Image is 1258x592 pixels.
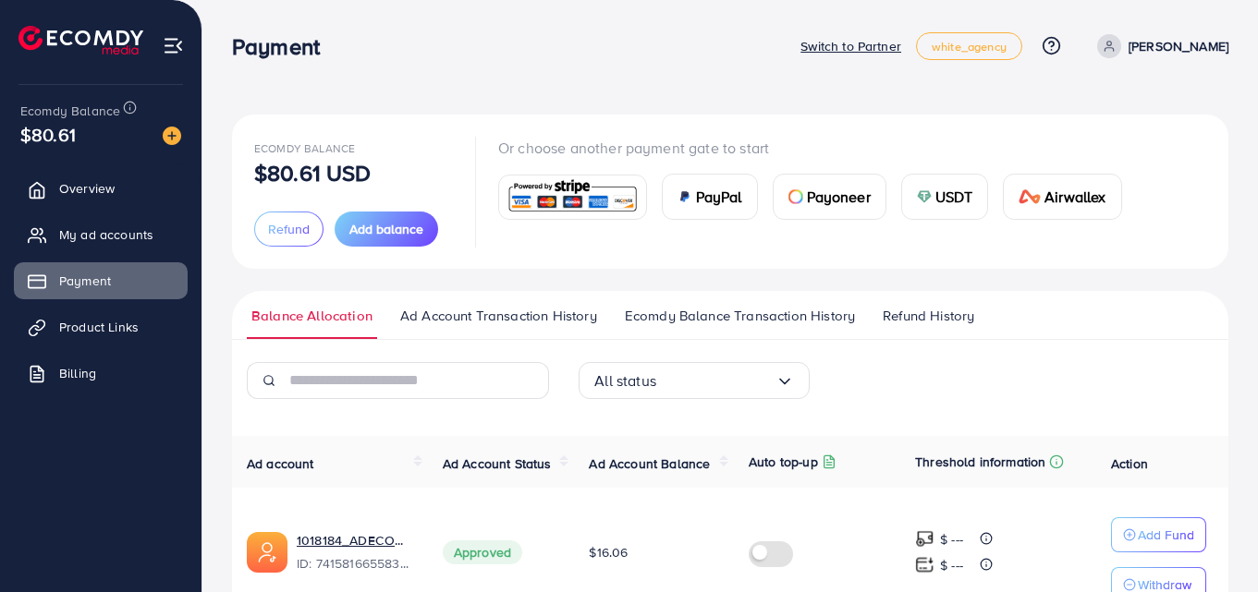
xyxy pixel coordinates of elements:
[14,170,188,207] a: Overview
[1111,454,1148,473] span: Action
[1179,509,1244,578] iframe: Chat
[297,554,413,573] span: ID: 7415816655839723537
[935,186,973,208] span: USDT
[940,528,963,550] p: $ ---
[254,140,355,156] span: Ecomdy Balance
[594,367,656,395] span: All status
[1003,174,1121,220] a: cardAirwallex
[932,41,1007,53] span: white_agency
[20,102,120,120] span: Ecomdy Balance
[901,174,989,220] a: cardUSDT
[696,186,742,208] span: PayPal
[400,306,597,326] span: Ad Account Transaction History
[59,272,111,290] span: Payment
[14,355,188,392] a: Billing
[915,555,934,574] img: top-up amount
[940,554,963,576] p: $ ---
[297,531,413,574] div: <span class='underline'>1018184_ADECOM_1726629369576</span></br>7415816655839723537
[163,35,184,56] img: menu
[749,451,818,473] p: Auto top-up
[232,33,335,60] h3: Payment
[498,175,647,220] a: card
[917,189,932,204] img: card
[254,211,324,247] button: Refund
[1111,517,1206,552] button: Add Fund
[59,225,153,244] span: My ad accounts
[505,177,641,217] img: card
[14,308,188,345] a: Product Links
[247,532,287,573] img: ic-ads-acc.e4c84228.svg
[773,174,886,220] a: cardPayoneer
[498,137,1137,159] p: Or choose another payment gate to start
[916,32,1022,60] a: white_agency
[254,162,372,184] p: $80.61 USD
[251,306,373,326] span: Balance Allocation
[443,454,552,473] span: Ad Account Status
[59,318,139,336] span: Product Links
[625,306,855,326] span: Ecomdy Balance Transaction History
[1019,189,1041,204] img: card
[589,454,710,473] span: Ad Account Balance
[662,174,758,220] a: cardPayPal
[579,362,810,399] div: Search for option
[1044,186,1105,208] span: Airwallex
[247,454,314,473] span: Ad account
[163,127,181,145] img: image
[297,531,413,550] a: 1018184_ADECOM_1726629369576
[20,121,76,148] span: $80.61
[589,543,628,562] span: $16.06
[807,186,871,208] span: Payoneer
[268,220,310,238] span: Refund
[335,211,438,247] button: Add balance
[59,179,115,198] span: Overview
[443,540,522,564] span: Approved
[349,220,423,238] span: Add balance
[59,364,96,382] span: Billing
[678,189,692,204] img: card
[14,262,188,299] a: Payment
[1138,524,1194,546] p: Add Fund
[883,306,974,326] span: Refund History
[14,216,188,253] a: My ad accounts
[800,35,901,57] p: Switch to Partner
[18,26,143,54] img: logo
[656,367,776,395] input: Search for option
[1090,34,1228,58] a: [PERSON_NAME]
[915,529,934,549] img: top-up amount
[1129,35,1228,57] p: [PERSON_NAME]
[915,451,1045,473] p: Threshold information
[788,189,803,204] img: card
